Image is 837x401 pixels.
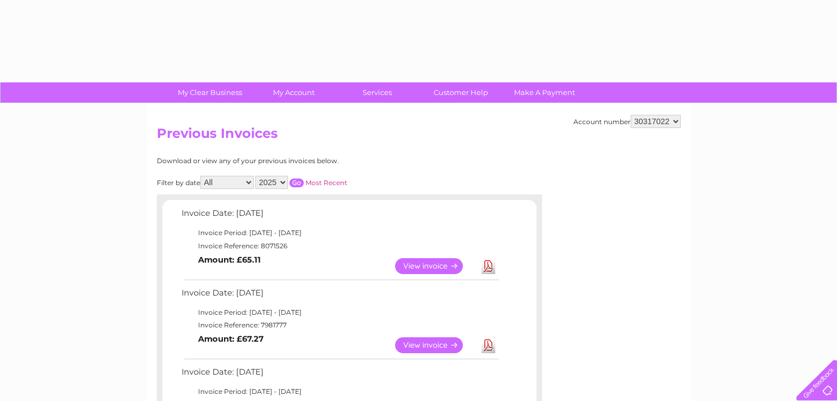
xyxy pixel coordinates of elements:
a: View [395,258,476,274]
a: Customer Help [415,82,506,103]
td: Invoice Period: [DATE] - [DATE] [179,385,501,398]
a: Make A Payment [499,82,590,103]
td: Invoice Reference: 8071526 [179,240,501,253]
td: Invoice Date: [DATE] [179,365,501,385]
div: Account number [573,115,681,128]
h2: Previous Invoices [157,126,681,147]
td: Invoice Period: [DATE] - [DATE] [179,226,501,240]
a: Services [332,82,423,103]
td: Invoice Date: [DATE] [179,286,501,306]
td: Invoice Reference: 7981777 [179,319,501,332]
b: Amount: £65.11 [198,255,261,265]
a: My Account [248,82,339,103]
b: Amount: £67.27 [198,334,264,344]
a: My Clear Business [165,82,255,103]
a: Most Recent [305,179,347,187]
div: Download or view any of your previous invoices below. [157,157,446,165]
a: View [395,337,476,353]
a: Download [482,258,495,274]
a: Download [482,337,495,353]
div: Filter by date [157,176,446,189]
td: Invoice Period: [DATE] - [DATE] [179,306,501,319]
td: Invoice Date: [DATE] [179,206,501,226]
